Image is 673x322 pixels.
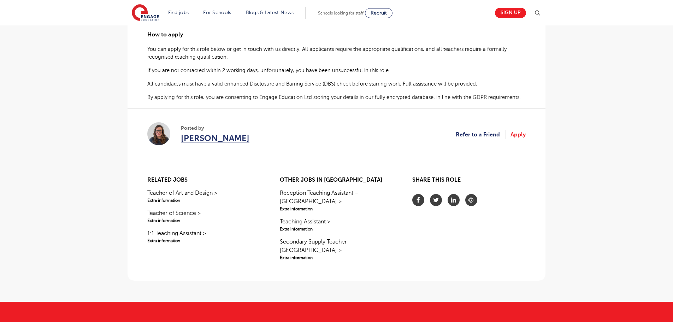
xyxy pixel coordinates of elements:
[147,217,261,224] span: Extra information
[280,254,393,261] span: Extra information
[510,130,526,139] a: Apply
[280,217,393,232] a: Teaching Assistant >Extra information
[147,229,261,244] a: 1:1 Teaching Assistant >Extra information
[280,189,393,212] a: Reception Teaching Assistant – [GEOGRAPHIC_DATA] >Extra information
[147,94,521,100] span: By applying for this role, you are consenting to Engage Education Ltd storing your details in our...
[280,238,393,261] a: Secondary Supply Teacher – [GEOGRAPHIC_DATA] >Extra information
[147,46,507,60] span: You can apply for this role below or get in touch with us directly. All applicants require the ap...
[456,130,506,139] a: Refer to a Friend
[495,8,526,18] a: Sign up
[147,209,261,224] a: Teacher of Science >Extra information
[280,226,393,232] span: Extra information
[412,177,526,187] h2: Share this role
[147,177,261,183] h2: Related jobs
[365,8,392,18] a: Recruit
[280,206,393,212] span: Extra information
[246,10,294,15] a: Blogs & Latest News
[181,132,249,145] a: [PERSON_NAME]
[147,238,261,244] span: Extra information
[147,31,183,38] span: How to apply
[203,10,231,15] a: For Schools
[132,4,159,22] img: Engage Education
[147,68,390,73] span: If you are not contacted within 2 working days, unfortunately, you have been unsuccessful in this...
[147,189,261,204] a: Teacher of Art and Design >Extra information
[181,124,249,132] span: Posted by
[318,11,364,16] span: Schools looking for staff
[371,10,387,16] span: Recruit
[168,10,189,15] a: Find jobs
[147,81,477,87] span: All candidates must have a valid enhanced Disclosure and Barring Service (DBS) check before start...
[147,197,261,204] span: Extra information
[280,177,393,183] h2: Other jobs in [GEOGRAPHIC_DATA]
